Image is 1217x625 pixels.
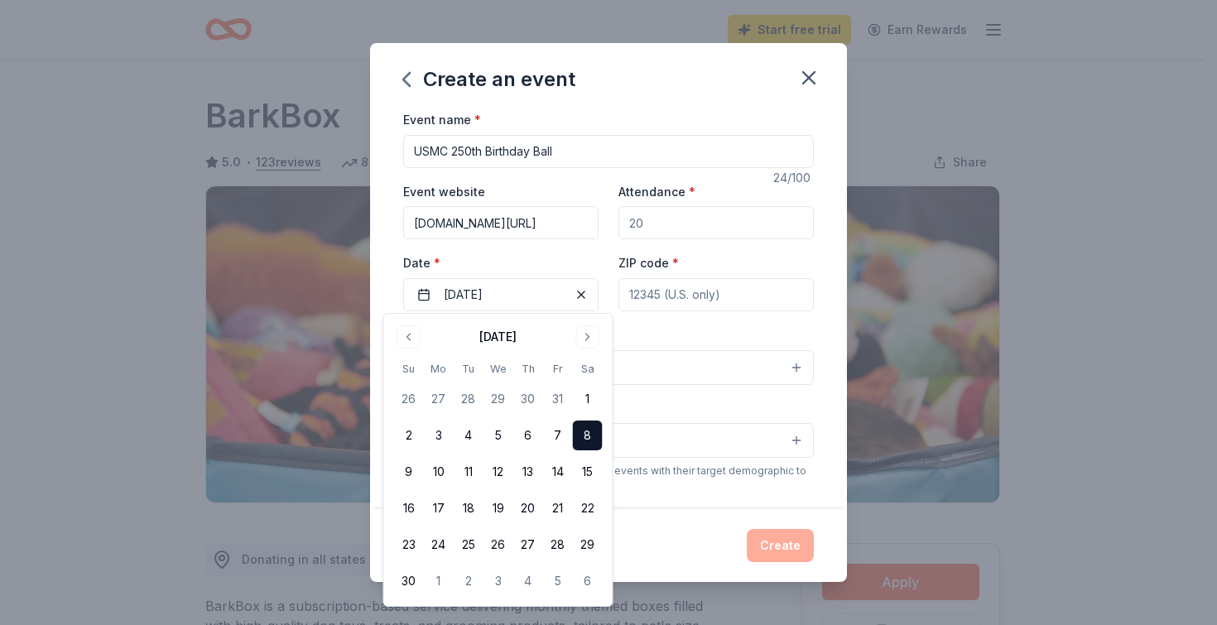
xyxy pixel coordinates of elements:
button: 21 [543,493,573,523]
button: 6 [573,566,603,596]
input: Spring Fundraiser [403,135,814,168]
button: 29 [483,384,513,414]
button: 8 [573,421,603,450]
button: 2 [394,421,424,450]
th: Saturday [573,360,603,377]
button: 15 [573,457,603,487]
button: 16 [394,493,424,523]
label: ZIP code [618,255,679,272]
label: Event name [403,112,481,128]
button: 3 [424,421,454,450]
input: https://www... [403,206,599,239]
button: 23 [394,530,424,560]
th: Wednesday [483,360,513,377]
div: Create an event [403,66,575,93]
button: 28 [454,384,483,414]
button: 1 [424,566,454,596]
button: 1 [573,384,603,414]
button: 30 [513,384,543,414]
button: 18 [454,493,483,523]
button: 27 [513,530,543,560]
input: 12345 (U.S. only) [618,278,814,311]
th: Sunday [394,360,424,377]
button: 30 [394,566,424,596]
input: 20 [618,206,814,239]
button: 26 [394,384,424,414]
th: Friday [543,360,573,377]
div: 24 /100 [773,168,814,188]
button: 3 [483,566,513,596]
button: 17 [424,493,454,523]
button: 10 [424,457,454,487]
button: 12 [483,457,513,487]
button: Go to previous month [397,325,421,349]
label: Date [403,255,599,272]
button: 4 [454,421,483,450]
button: 20 [513,493,543,523]
th: Tuesday [454,360,483,377]
button: 5 [483,421,513,450]
button: 13 [513,457,543,487]
label: Attendance [618,184,695,200]
button: 26 [483,530,513,560]
button: 7 [543,421,573,450]
button: 19 [483,493,513,523]
th: Thursday [513,360,543,377]
button: 4 [513,566,543,596]
button: 22 [573,493,603,523]
button: 2 [454,566,483,596]
button: 24 [424,530,454,560]
label: Event website [403,184,485,200]
button: 31 [543,384,573,414]
button: 9 [394,457,424,487]
button: 27 [424,384,454,414]
button: 5 [543,566,573,596]
th: Monday [424,360,454,377]
label: Apt/unit [732,507,777,523]
button: [DATE] [403,278,599,311]
button: Go to next month [576,325,599,349]
button: 11 [454,457,483,487]
button: 29 [573,530,603,560]
button: 6 [513,421,543,450]
div: [DATE] [479,327,517,347]
button: 28 [543,530,573,560]
button: 25 [454,530,483,560]
button: 14 [543,457,573,487]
